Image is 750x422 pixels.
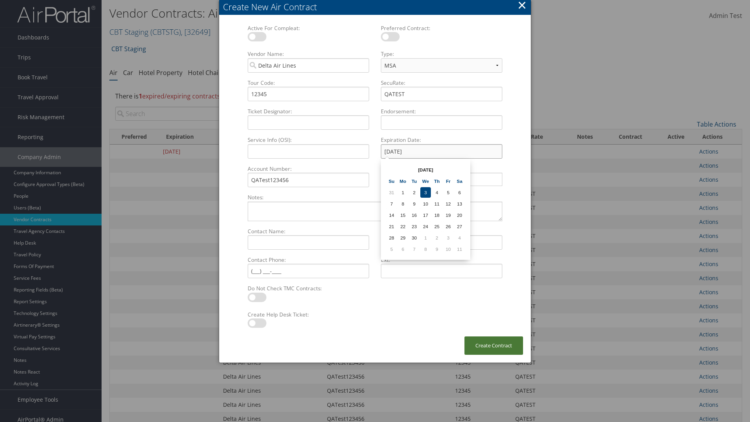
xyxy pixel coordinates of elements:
[386,187,397,198] td: 31
[245,107,372,115] label: Ticket Designator:
[245,227,372,235] label: Contact Name:
[386,198,397,209] td: 7
[245,256,372,264] label: Contact Phone:
[432,176,442,186] th: Th
[245,24,372,32] label: Active For Compleat:
[454,176,465,186] th: Sa
[378,24,505,32] label: Preferred Contract:
[398,232,408,243] td: 29
[381,264,502,278] input: Ext:
[432,198,442,209] td: 11
[378,136,505,144] label: Expiration Date:
[378,107,505,115] label: Endorsement:
[409,187,420,198] td: 2
[386,210,397,220] td: 14
[420,210,431,220] td: 17
[245,136,372,144] label: Service Info (OSI):
[378,50,505,58] label: Type:
[409,210,420,220] td: 16
[398,244,408,254] td: 6
[386,221,397,232] td: 21
[381,115,502,130] input: Endorsement:
[248,144,369,159] input: Service Info (OSI):
[420,176,431,186] th: We
[464,336,523,355] button: Create Contract
[409,244,420,254] td: 7
[245,193,505,201] label: Notes:
[420,187,431,198] td: 3
[378,79,505,87] label: SecuRate:
[443,176,454,186] th: Fr
[443,187,454,198] td: 5
[248,115,369,130] input: Ticket Designator:
[420,232,431,243] td: 1
[378,165,505,173] label: Applies to:
[248,202,502,221] textarea: Notes:
[432,187,442,198] td: 4
[420,244,431,254] td: 8
[378,256,505,264] label: Ext:
[386,176,397,186] th: Su
[454,244,465,254] td: 11
[398,210,408,220] td: 15
[248,235,369,250] input: Contact Name:
[432,244,442,254] td: 9
[245,165,372,173] label: Account Number:
[432,232,442,243] td: 2
[420,221,431,232] td: 24
[409,198,420,209] td: 9
[454,210,465,220] td: 20
[443,244,454,254] td: 10
[454,198,465,209] td: 13
[398,198,408,209] td: 8
[381,58,502,73] select: Type:
[381,144,502,159] input: Expiration Date:
[398,176,408,186] th: Mo
[409,221,420,232] td: 23
[245,50,372,58] label: Vendor Name:
[409,176,420,186] th: Tu
[443,221,454,232] td: 26
[454,187,465,198] td: 6
[398,165,454,175] th: [DATE]
[381,87,502,101] input: SecuRate:
[248,87,369,101] input: Tour Code:
[409,232,420,243] td: 30
[443,198,454,209] td: 12
[443,232,454,243] td: 3
[378,227,505,235] label: Contact Email:
[443,210,454,220] td: 19
[386,232,397,243] td: 28
[454,221,465,232] td: 27
[223,1,531,13] div: Create New Air Contract
[248,264,369,278] input: Contact Phone:
[432,221,442,232] td: 25
[454,232,465,243] td: 4
[245,284,372,292] label: Do Not Check TMC Contracts:
[245,311,372,318] label: Create Help Desk Ticket:
[248,58,369,73] input: Vendor Name:
[398,221,408,232] td: 22
[386,244,397,254] td: 5
[420,198,431,209] td: 10
[245,79,372,87] label: Tour Code:
[248,173,369,187] input: Account Number:
[398,187,408,198] td: 1
[432,210,442,220] td: 18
